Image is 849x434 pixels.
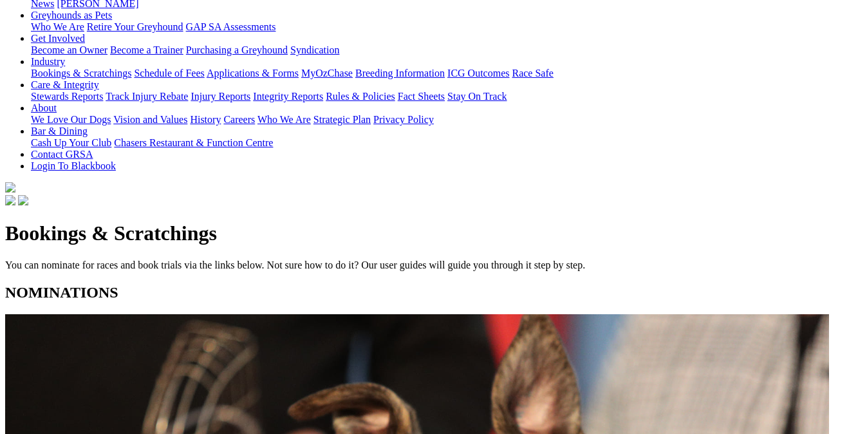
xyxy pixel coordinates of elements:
[31,137,844,149] div: Bar & Dining
[18,195,28,205] img: twitter.svg
[257,114,311,125] a: Who We Are
[313,114,371,125] a: Strategic Plan
[31,68,131,79] a: Bookings & Scratchings
[31,114,111,125] a: We Love Our Dogs
[191,91,250,102] a: Injury Reports
[110,44,183,55] a: Become a Trainer
[31,21,844,33] div: Greyhounds as Pets
[134,68,204,79] a: Schedule of Fees
[87,21,183,32] a: Retire Your Greyhound
[223,114,255,125] a: Careers
[447,91,507,102] a: Stay On Track
[253,91,323,102] a: Integrity Reports
[31,137,111,148] a: Cash Up Your Club
[31,21,84,32] a: Who We Are
[326,91,395,102] a: Rules & Policies
[31,44,107,55] a: Become an Owner
[190,114,221,125] a: History
[31,149,93,160] a: Contact GRSA
[31,91,103,102] a: Stewards Reports
[113,114,187,125] a: Vision and Values
[5,222,844,245] h1: Bookings & Scratchings
[5,195,15,205] img: facebook.svg
[5,182,15,193] img: logo-grsa-white.png
[301,68,353,79] a: MyOzChase
[114,137,273,148] a: Chasers Restaurant & Function Centre
[186,44,288,55] a: Purchasing a Greyhound
[31,10,112,21] a: Greyhounds as Pets
[31,79,99,90] a: Care & Integrity
[5,259,844,271] p: You can nominate for races and book trials via the links below. Not sure how to do it? Our user g...
[373,114,434,125] a: Privacy Policy
[31,33,85,44] a: Get Involved
[31,102,57,113] a: About
[106,91,188,102] a: Track Injury Rebate
[31,126,88,137] a: Bar & Dining
[5,284,844,301] h2: NOMINATIONS
[31,68,844,79] div: Industry
[31,114,844,126] div: About
[186,21,276,32] a: GAP SA Assessments
[207,68,299,79] a: Applications & Forms
[512,68,553,79] a: Race Safe
[31,160,116,171] a: Login To Blackbook
[355,68,445,79] a: Breeding Information
[31,56,65,67] a: Industry
[31,91,844,102] div: Care & Integrity
[290,44,339,55] a: Syndication
[398,91,445,102] a: Fact Sheets
[447,68,509,79] a: ICG Outcomes
[31,44,844,56] div: Get Involved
